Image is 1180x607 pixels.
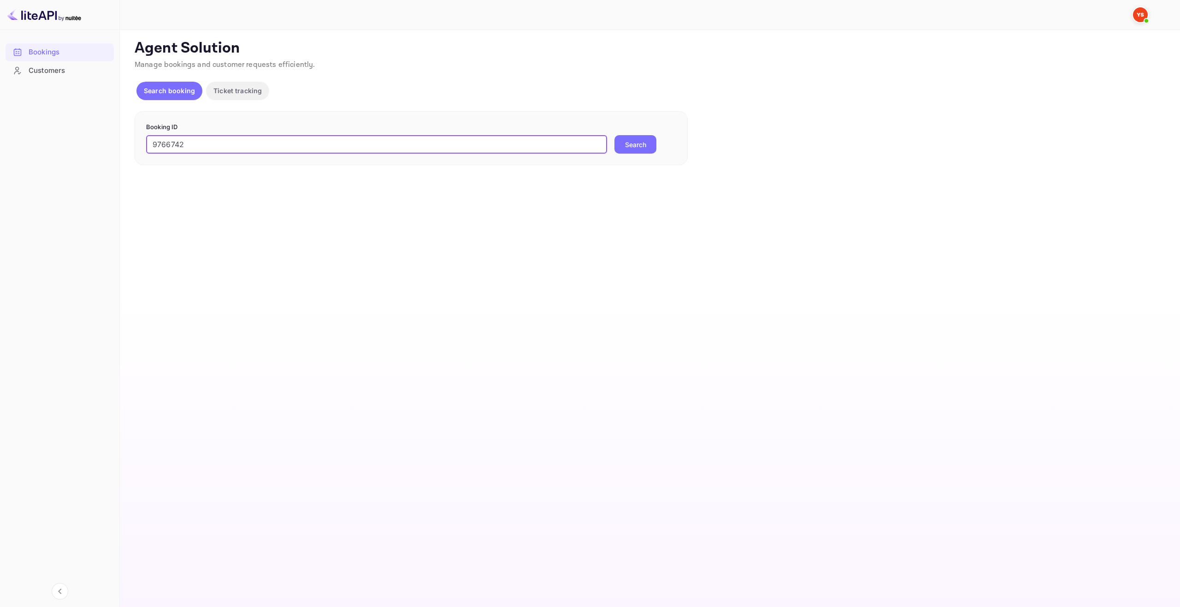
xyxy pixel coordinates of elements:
[135,39,1163,58] p: Agent Solution
[1133,7,1148,22] img: Yandex Support
[144,86,195,95] p: Search booking
[29,47,109,58] div: Bookings
[7,7,81,22] img: LiteAPI logo
[146,135,607,154] input: Enter Booking ID (e.g., 63782194)
[6,62,114,80] div: Customers
[29,65,109,76] div: Customers
[6,43,114,61] div: Bookings
[6,43,114,60] a: Bookings
[146,123,676,132] p: Booking ID
[135,60,315,70] span: Manage bookings and customer requests efficiently.
[213,86,262,95] p: Ticket tracking
[614,135,656,154] button: Search
[6,62,114,79] a: Customers
[52,583,68,600] button: Collapse navigation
